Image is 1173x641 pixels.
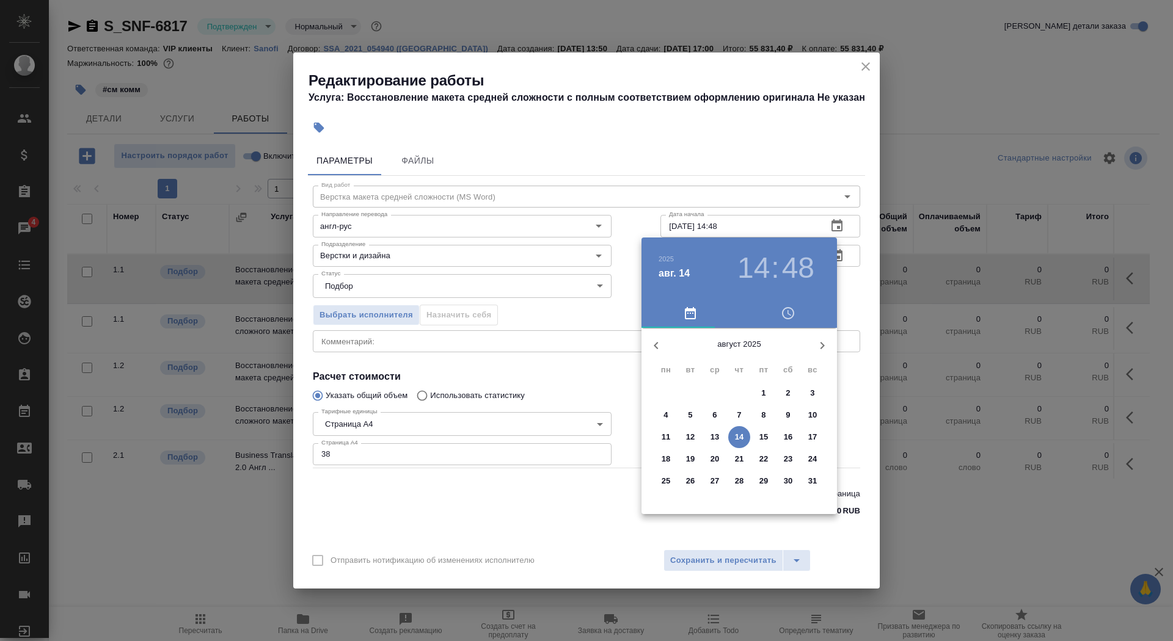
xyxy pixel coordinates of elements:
p: 5 [688,409,692,421]
h3: : [771,251,779,285]
p: 1 [761,387,766,399]
button: 11 [655,426,677,448]
span: вс [802,364,824,376]
p: 22 [759,453,769,465]
button: 13 [704,426,726,448]
button: 6 [704,404,726,426]
span: ср [704,364,726,376]
p: 31 [808,475,817,487]
span: вт [679,364,701,376]
span: чт [728,364,750,376]
p: 15 [759,431,769,443]
button: 4 [655,404,677,426]
button: 12 [679,426,701,448]
span: пт [753,364,775,376]
button: 1 [753,382,775,404]
button: 30 [777,470,799,492]
button: 10 [802,404,824,426]
p: 7 [737,409,741,421]
button: 5 [679,404,701,426]
p: 30 [784,475,793,487]
p: 23 [784,453,793,465]
p: 26 [686,475,695,487]
p: 29 [759,475,769,487]
button: 16 [777,426,799,448]
button: 2025 [659,255,674,263]
button: 14 [737,251,770,285]
p: 2 [786,387,790,399]
p: 8 [761,409,766,421]
button: 19 [679,448,701,470]
button: 22 [753,448,775,470]
p: 11 [662,431,671,443]
p: 9 [786,409,790,421]
p: 13 [711,431,720,443]
button: 24 [802,448,824,470]
button: 17 [802,426,824,448]
p: 28 [735,475,744,487]
p: 18 [662,453,671,465]
button: 20 [704,448,726,470]
button: авг. 14 [659,266,690,281]
p: 4 [663,409,668,421]
button: 3 [802,382,824,404]
p: 14 [735,431,744,443]
button: 8 [753,404,775,426]
button: 28 [728,470,750,492]
button: 29 [753,470,775,492]
button: 21 [728,448,750,470]
p: 16 [784,431,793,443]
button: 14 [728,426,750,448]
p: 10 [808,409,817,421]
p: 21 [735,453,744,465]
p: август 2025 [671,338,808,350]
span: сб [777,364,799,376]
button: 31 [802,470,824,492]
p: 3 [810,387,814,399]
button: 15 [753,426,775,448]
button: 23 [777,448,799,470]
p: 27 [711,475,720,487]
button: 2 [777,382,799,404]
button: 7 [728,404,750,426]
span: пн [655,364,677,376]
p: 25 [662,475,671,487]
button: 9 [777,404,799,426]
p: 17 [808,431,817,443]
button: 27 [704,470,726,492]
p: 12 [686,431,695,443]
button: 48 [782,251,814,285]
p: 19 [686,453,695,465]
button: 25 [655,470,677,492]
p: 6 [712,409,717,421]
p: 20 [711,453,720,465]
p: 24 [808,453,817,465]
button: 26 [679,470,701,492]
button: 18 [655,448,677,470]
